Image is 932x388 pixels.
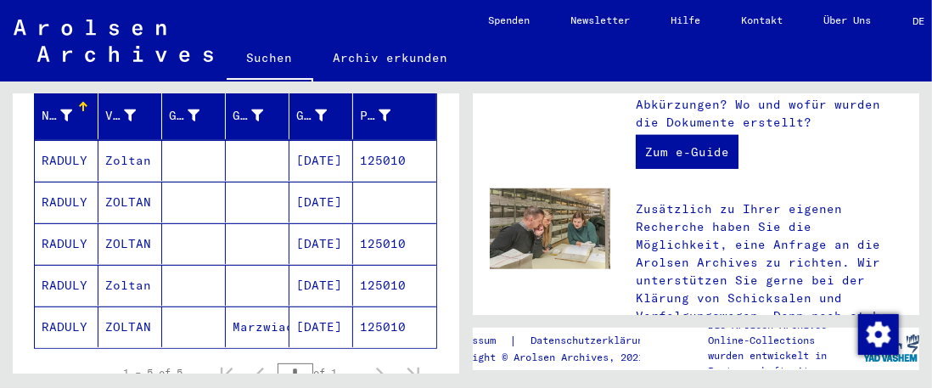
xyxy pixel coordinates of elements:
[233,102,289,129] div: Geburt‏
[636,135,738,169] a: Zum e-Guide
[709,348,864,379] p: wurden entwickelt in Partnerschaft mit
[360,107,390,125] div: Prisoner #
[289,265,353,306] mat-cell: [DATE]
[35,92,98,139] mat-header-cell: Nachname
[296,102,352,129] div: Geburtsdatum
[636,200,902,343] p: Zusätzlich zu Ihrer eigenen Recherche haben Sie die Möglichkeit, eine Anfrage an die Arolsen Arch...
[98,92,162,139] mat-header-cell: Vorname
[14,20,213,62] img: Arolsen_neg.svg
[35,182,98,222] mat-cell: RADULY
[360,102,416,129] div: Prisoner #
[709,318,864,348] p: Die Arolsen Archives Online-Collections
[289,306,353,347] mat-cell: [DATE]
[517,332,670,350] a: Datenschutzerklärung
[105,102,161,129] div: Vorname
[226,306,289,347] mat-cell: Marzwiace
[353,223,436,264] mat-cell: 125010
[35,265,98,306] mat-cell: RADULY
[289,92,353,139] mat-header-cell: Geburtsdatum
[442,332,509,350] a: Impressum
[278,364,362,380] div: of 1
[35,140,98,181] mat-cell: RADULY
[98,265,162,306] mat-cell: Zoltan
[353,265,436,306] mat-cell: 125010
[442,332,670,350] div: |
[42,102,98,129] div: Nachname
[42,107,72,125] div: Nachname
[98,223,162,264] mat-cell: ZOLTAN
[169,102,225,129] div: Geburtsname
[858,314,899,355] img: Zustimmung ändern
[296,107,327,125] div: Geburtsdatum
[105,107,136,125] div: Vorname
[35,223,98,264] mat-cell: RADULY
[98,306,162,347] mat-cell: ZOLTAN
[289,223,353,264] mat-cell: [DATE]
[35,306,98,347] mat-cell: RADULY
[162,92,226,139] mat-header-cell: Geburtsname
[912,15,931,27] span: DE
[227,37,313,82] a: Suchen
[289,182,353,222] mat-cell: [DATE]
[98,140,162,181] mat-cell: Zoltan
[98,182,162,222] mat-cell: ZOLTAN
[226,92,289,139] mat-header-cell: Geburt‏
[353,92,436,139] mat-header-cell: Prisoner #
[353,306,436,347] mat-cell: 125010
[353,140,436,181] mat-cell: 125010
[233,107,263,125] div: Geburt‏
[490,188,610,269] img: inquiries.jpg
[313,37,469,78] a: Archiv erkunden
[289,140,353,181] mat-cell: [DATE]
[442,350,670,365] p: Copyright © Arolsen Archives, 2021
[123,365,182,380] div: 1 – 5 of 5
[169,107,199,125] div: Geburtsname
